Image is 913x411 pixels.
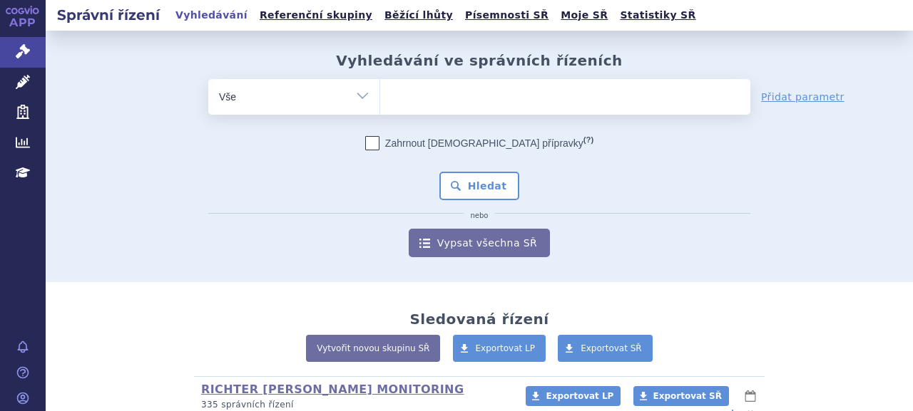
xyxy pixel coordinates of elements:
[409,311,549,328] h2: Sledovaná řízení
[453,335,546,362] a: Exportovat LP
[464,212,496,220] i: nebo
[653,391,722,401] span: Exportovat SŘ
[46,5,171,25] h2: Správní řízení
[761,90,845,104] a: Přidat parametr
[743,387,758,405] button: lhůty
[476,343,536,353] span: Exportovat LP
[558,335,653,362] a: Exportovat SŘ
[336,52,623,69] h2: Vyhledávání ve správních řízeních
[546,391,613,401] span: Exportovat LP
[633,386,729,406] a: Exportovat SŘ
[616,6,700,25] a: Statistiky SŘ
[201,399,507,411] p: 335 správních řízení
[255,6,377,25] a: Referenční skupiny
[409,229,550,257] a: Vypsat všechna SŘ
[201,383,464,396] a: RICHTER [PERSON_NAME] MONITORING
[171,6,252,25] a: Vyhledávání
[365,136,593,150] label: Zahrnout [DEMOGRAPHIC_DATA] přípravky
[583,135,593,145] abbr: (?)
[581,343,642,353] span: Exportovat SŘ
[380,6,457,25] a: Běžící lhůty
[526,386,621,406] a: Exportovat LP
[306,335,440,362] a: Vytvořit novou skupinu SŘ
[439,172,520,200] button: Hledat
[461,6,553,25] a: Písemnosti SŘ
[556,6,612,25] a: Moje SŘ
